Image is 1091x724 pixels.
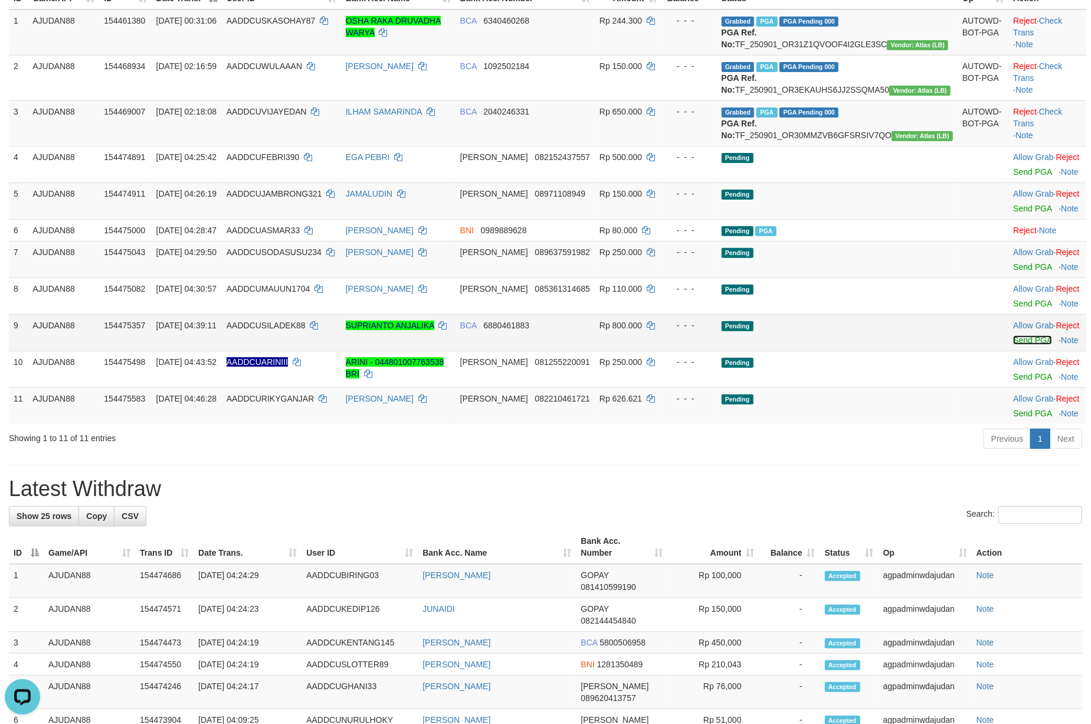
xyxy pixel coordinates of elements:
[535,357,590,367] span: Copy 081255220091 to clipboard
[1013,204,1051,213] a: Send PGA
[599,394,642,403] span: Rp 626.621
[104,226,145,235] span: 154475000
[194,564,302,598] td: [DATE] 04:24:29
[227,247,322,257] span: AADDCUSODASUSU234
[668,632,759,654] td: Rp 450,000
[1061,167,1079,177] a: Note
[1015,131,1033,140] a: Note
[1013,394,1053,403] a: Allow Grab
[581,604,608,614] span: GOPAY
[581,660,594,669] span: BNI
[1013,189,1053,198] a: Allow Grab
[302,632,418,654] td: AADDCUKENTANG145
[597,660,643,669] span: Copy 1281350489 to clipboard
[1013,284,1056,293] span: ·
[422,604,454,614] a: JUNAIDI
[104,61,145,71] span: 154468934
[418,530,576,564] th: Bank Acc. Name: activate to sort column ascending
[346,321,434,330] a: SUPRIANTO ANJALIKA
[346,247,414,257] a: [PERSON_NAME]
[581,681,648,691] span: [PERSON_NAME]
[779,62,838,72] span: PGA Pending
[346,61,414,71] a: [PERSON_NAME]
[1015,40,1033,49] a: Note
[1013,394,1056,403] span: ·
[599,107,642,116] span: Rp 650.000
[156,61,217,71] span: [DATE] 02:16:59
[722,28,757,49] b: PGA Ref. No:
[28,219,99,241] td: AJUDAN88
[887,40,948,50] span: Vendor URL: https://dashboard.q2checkout.com/secure
[825,660,860,670] span: Accepted
[9,100,28,146] td: 3
[722,153,753,163] span: Pending
[667,15,712,27] div: - - -
[28,314,99,351] td: AJUDAN88
[1061,372,1079,381] a: Note
[227,189,322,198] span: AADDCUJAMBRONG321
[535,284,590,293] span: Copy 085361314685 to clipboard
[104,394,145,403] span: 154475583
[535,189,586,198] span: Copy 08971108949 to clipboard
[958,100,1008,146] td: AUTOWD-BOT-PGA
[481,226,527,235] span: Copy 0989889628 to clipboard
[104,189,145,198] span: 154474911
[667,188,712,200] div: - - -
[1013,321,1056,330] span: ·
[576,530,667,564] th: Bank Acc. Number: activate to sort column ascending
[135,632,194,654] td: 154474473
[717,55,958,100] td: TF_250901_OR3EKAUHS6JJ2SSQMA50
[5,5,40,40] button: Open LiveChat chat widget
[535,152,590,162] span: Copy 082152437557 to clipboard
[668,564,759,598] td: Rp 100,000
[9,146,28,182] td: 4
[460,189,528,198] span: [PERSON_NAME]
[114,506,146,526] a: CSV
[227,226,300,235] span: AADDCUASMAR33
[1013,247,1053,257] a: Allow Grab
[879,632,972,654] td: agpadminwdajudan
[346,394,414,403] a: [PERSON_NAME]
[194,598,302,632] td: [DATE] 04:24:23
[1030,429,1050,449] a: 1
[1013,226,1037,235] a: Reject
[44,530,135,564] th: Game/API: activate to sort column ascending
[9,477,1082,501] h1: Latest Withdraw
[422,638,490,647] a: [PERSON_NAME]
[422,570,490,580] a: [PERSON_NAME]
[1056,357,1080,367] a: Reject
[722,17,755,27] span: Grabbed
[17,511,71,521] span: Show 25 rows
[1013,61,1037,71] a: Reject
[1056,189,1080,198] a: Reject
[1013,189,1056,198] span: ·
[717,100,958,146] td: TF_250901_OR30MMZVB6GFSRSIV7QO
[667,151,712,163] div: - - -
[9,351,28,387] td: 10
[104,247,145,257] span: 154475043
[483,61,529,71] span: Copy 1092502184 to clipboard
[581,693,635,703] span: Copy 089620413757 to clipboard
[156,321,217,330] span: [DATE] 04:39:11
[1061,204,1079,213] a: Note
[44,676,135,709] td: AJUDAN88
[1008,314,1086,351] td: ·
[892,131,953,141] span: Vendor URL: https://dashboard.q2checkout.com/secure
[346,152,390,162] a: EGA PEBRI
[667,283,712,295] div: - - -
[194,654,302,676] td: [DATE] 04:24:19
[825,682,860,692] span: Accepted
[460,61,477,71] span: BCA
[977,570,994,580] a: Note
[984,429,1031,449] a: Previous
[28,100,99,146] td: AJUDAN88
[9,654,44,676] td: 4
[156,189,217,198] span: [DATE] 04:26:19
[667,246,712,258] div: - - -
[28,9,99,56] td: AJUDAN88
[104,284,145,293] span: 154475082
[825,571,860,581] span: Accepted
[460,152,528,162] span: [PERSON_NAME]
[1013,152,1056,162] span: ·
[1013,321,1053,330] a: Allow Grab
